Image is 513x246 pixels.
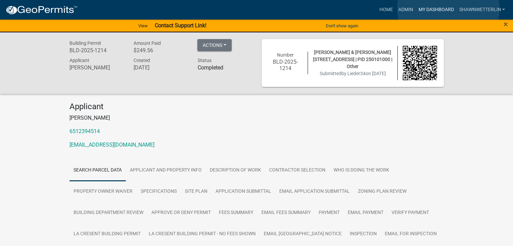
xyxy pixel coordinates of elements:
a: Approve or deny permit [147,202,215,224]
button: Don't show again [323,20,361,31]
a: Email for Inspection [381,223,441,245]
span: Applicant [69,58,89,63]
span: Amount Paid [133,40,161,46]
a: Description of Work [206,160,265,181]
h4: Applicant [69,102,444,112]
img: QR code [403,46,437,80]
span: [PERSON_NAME] & [PERSON_NAME] [STREET_ADDRESS] | PID 250101000 | Other [313,50,392,69]
strong: Completed [197,64,223,71]
a: Applicant and Property Info [126,160,206,181]
span: by Lieder34 [341,71,366,76]
a: ShawnWetterlin [456,3,508,16]
span: Building Permit [69,40,101,46]
a: Admin [395,3,416,16]
h6: BLD-2025-1214 [268,59,303,71]
a: Search Parcel Data [69,160,126,181]
span: × [504,20,508,29]
a: Fees Summary [215,202,257,224]
a: Who is Doing the Work [330,160,393,181]
button: Actions [197,39,232,51]
span: Status [197,58,211,63]
p: [PERSON_NAME] [69,114,444,122]
a: La Cresent Building Permit - No Fees Shown [145,223,260,245]
strong: Contact Support Link! [154,22,206,29]
a: Email Fees Summary [257,202,315,224]
h6: BLD-2025-1214 [69,47,123,54]
a: Payment [315,202,344,224]
a: Contractor Selection [265,160,330,181]
span: Number [277,52,294,58]
h6: [PERSON_NAME] [69,64,123,71]
a: Building Department Review [69,202,147,224]
a: My Dashboard [416,3,456,16]
a: Verify Payment [388,202,433,224]
a: Property Owner Waiver [69,181,137,203]
a: Email Application Submittal [275,181,354,203]
span: Submitted on [DATE] [320,71,386,76]
h6: $249.56 [133,47,187,54]
a: View [136,20,150,31]
a: Home [376,3,395,16]
a: Email [GEOGRAPHIC_DATA] Notice [260,223,346,245]
a: Specifications [137,181,181,203]
span: Created [133,58,150,63]
a: 6512394514 [69,128,100,134]
button: Close [504,20,508,28]
a: [EMAIL_ADDRESS][DOMAIN_NAME] [69,142,154,148]
a: Inspection [346,223,381,245]
a: Site Plan [181,181,211,203]
h6: [DATE] [133,64,187,71]
a: Zoning Plan Review [354,181,410,203]
a: Email Payment [344,202,388,224]
a: Application Submittal [211,181,275,203]
a: La Cresent Building Permit [69,223,145,245]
